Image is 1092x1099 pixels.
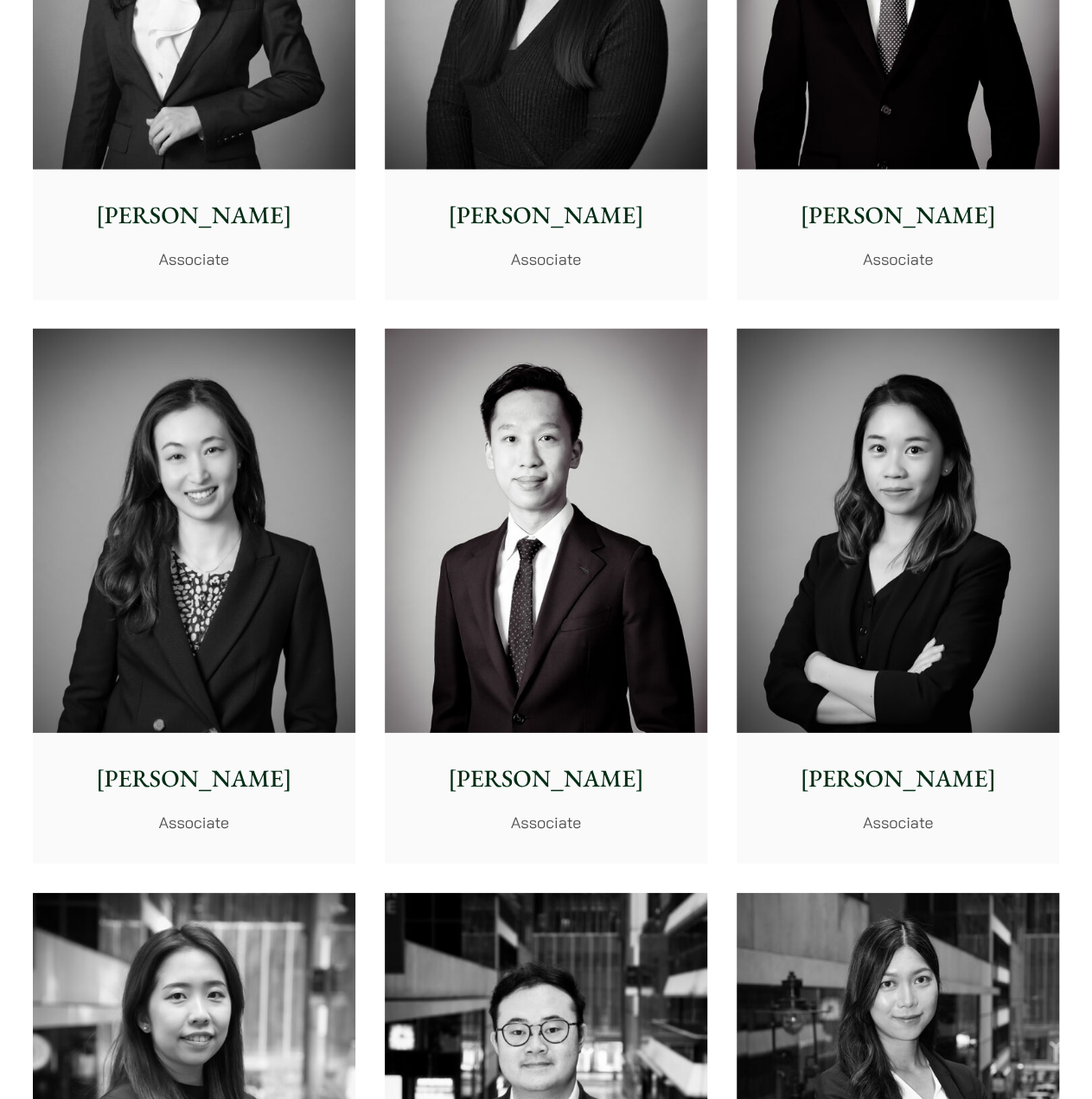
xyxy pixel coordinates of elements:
[750,811,1045,834] p: Associate
[399,761,693,797] p: [PERSON_NAME]
[47,761,342,797] p: [PERSON_NAME]
[385,329,707,864] a: [PERSON_NAME] Associate
[750,761,1045,797] p: [PERSON_NAME]
[737,329,1059,864] a: [PERSON_NAME] Associate
[33,329,355,864] a: [PERSON_NAME] Associate
[399,811,693,834] p: Associate
[750,197,1045,234] p: [PERSON_NAME]
[399,247,693,271] p: Associate
[47,811,342,834] p: Associate
[47,247,342,271] p: Associate
[399,197,693,234] p: [PERSON_NAME]
[750,247,1045,271] p: Associate
[47,197,342,234] p: [PERSON_NAME]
